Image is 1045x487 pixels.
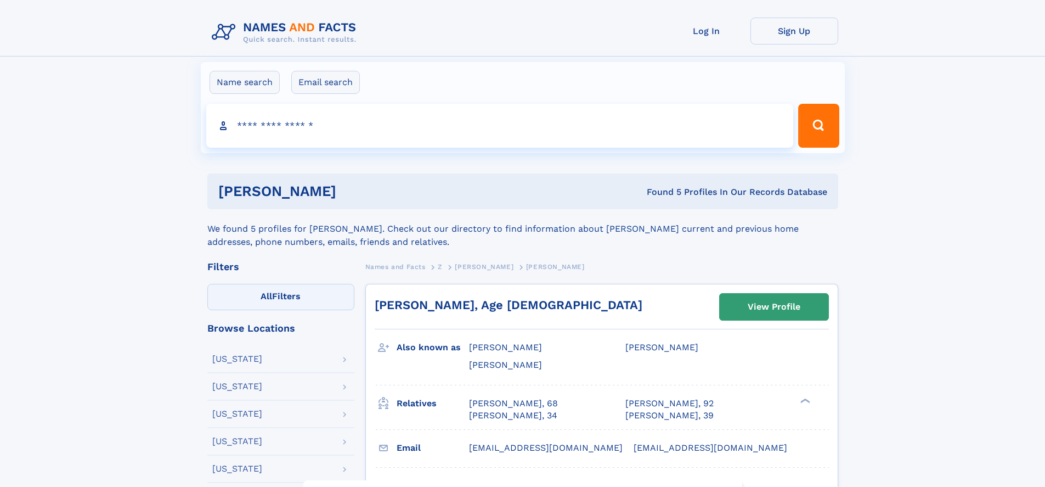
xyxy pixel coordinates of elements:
input: search input [206,104,794,148]
a: [PERSON_NAME], 39 [625,410,714,422]
label: Email search [291,71,360,94]
img: Logo Names and Facts [207,18,365,47]
div: ❯ [798,397,811,404]
h1: [PERSON_NAME] [218,184,492,198]
span: Z [438,263,443,271]
div: We found 5 profiles for [PERSON_NAME]. Check out our directory to find information about [PERSON_... [207,209,838,249]
a: [PERSON_NAME], 34 [469,410,557,422]
div: [US_STATE] [212,382,262,391]
span: All [261,291,272,301]
label: Name search [210,71,280,94]
a: Z [438,260,443,273]
div: [US_STATE] [212,410,262,418]
a: [PERSON_NAME] [455,260,513,273]
a: Sign Up [750,18,838,44]
div: [US_STATE] [212,464,262,473]
a: Log In [663,18,750,44]
a: View Profile [720,294,828,320]
a: Names and Facts [365,260,426,273]
div: Browse Locations [207,323,354,333]
span: [PERSON_NAME] [469,342,542,352]
span: [EMAIL_ADDRESS][DOMAIN_NAME] [634,443,787,453]
div: Found 5 Profiles In Our Records Database [492,186,827,198]
span: [PERSON_NAME] [625,342,698,352]
a: [PERSON_NAME], 68 [469,398,558,410]
h3: Also known as [397,338,469,357]
span: [PERSON_NAME] [526,263,585,271]
span: [PERSON_NAME] [469,360,542,370]
div: Filters [207,262,354,272]
h3: Relatives [397,394,469,413]
div: [US_STATE] [212,437,262,446]
div: View Profile [748,294,800,320]
h3: Email [397,439,469,457]
a: [PERSON_NAME], 92 [625,398,714,410]
span: [EMAIL_ADDRESS][DOMAIN_NAME] [469,443,623,453]
a: [PERSON_NAME], Age [DEMOGRAPHIC_DATA] [375,298,642,312]
button: Search Button [798,104,839,148]
label: Filters [207,284,354,310]
span: [PERSON_NAME] [455,263,513,271]
div: [US_STATE] [212,355,262,363]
